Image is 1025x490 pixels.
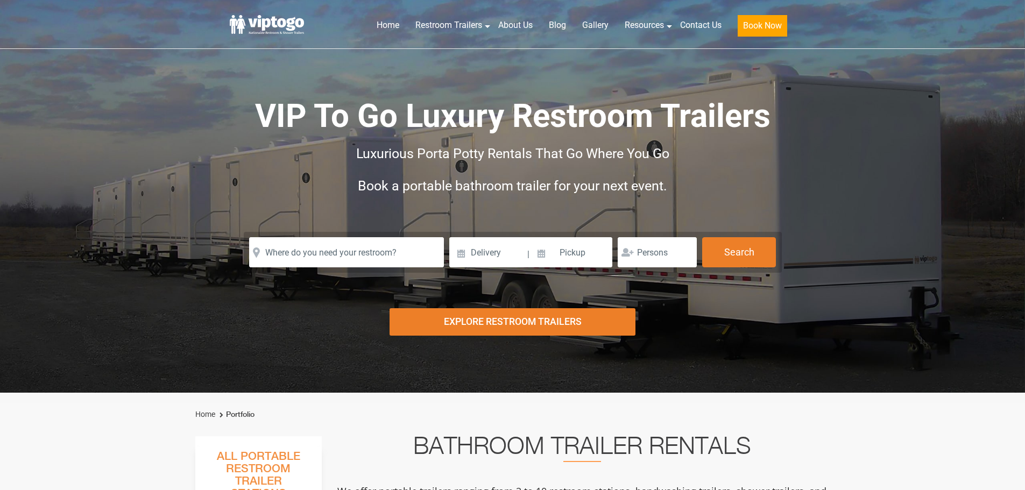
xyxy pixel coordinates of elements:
span: Luxurious Porta Potty Rentals That Go Where You Go [356,146,669,161]
a: Restroom Trailers [407,13,490,37]
a: Blog [541,13,574,37]
a: Home [195,410,215,418]
span: VIP To Go Luxury Restroom Trailers [255,97,770,135]
span: Book a portable bathroom trailer for your next event. [358,178,667,194]
div: Explore Restroom Trailers [390,308,635,336]
a: About Us [490,13,541,37]
a: Gallery [574,13,617,37]
a: Home [369,13,407,37]
h2: Bathroom Trailer Rentals [336,436,828,462]
a: Contact Us [672,13,730,37]
input: Pickup [531,237,613,267]
a: Resources [617,13,672,37]
button: Book Now [738,15,787,37]
input: Where do you need your restroom? [249,237,444,267]
li: Portfolio [217,408,255,421]
input: Delivery [449,237,526,267]
span: | [527,237,529,272]
button: Search [702,237,776,267]
input: Persons [618,237,697,267]
a: Book Now [730,13,795,43]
